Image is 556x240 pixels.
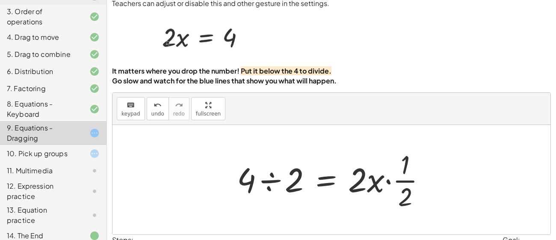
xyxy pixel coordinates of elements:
[7,49,76,59] div: 5. Drag to combine
[112,66,240,75] strong: It matters where you drop the number!
[117,97,145,120] button: keyboardkeypad
[7,32,76,42] div: 4. Drag to move
[89,83,100,94] i: Task finished and correct.
[89,186,100,196] i: Task not started.
[112,76,337,85] strong: Go slow and watch for the blue lines that show you what will happen.
[7,66,76,77] div: 6. Distribution
[7,83,76,94] div: 7. Factoring
[7,166,76,176] div: 11. Multimedia
[7,148,76,159] div: 10. Pick up groups
[7,6,76,27] div: 3. Order of operations
[151,111,164,117] span: undo
[7,123,76,143] div: 9. Equations - Dragging
[121,111,140,117] span: keypad
[89,128,100,138] i: Task started.
[173,111,185,117] span: redo
[89,210,100,220] i: Task not started.
[89,12,100,22] i: Task finished and correct.
[175,100,183,110] i: redo
[89,166,100,176] i: Task not started.
[147,97,169,120] button: undoundo
[7,99,76,119] div: 8. Equations - Keyboard
[241,66,331,75] strong: Put it below the 4 to divide.
[7,181,76,201] div: 12. Expression practice
[196,111,221,117] span: fullscreen
[89,104,100,114] i: Task finished and correct.
[89,32,100,42] i: Task finished and correct.
[127,100,135,110] i: keyboard
[89,66,100,77] i: Task finished and correct.
[191,97,225,120] button: fullscreen
[7,205,76,225] div: 13. Equation practice
[89,148,100,159] i: Task started.
[89,49,100,59] i: Task finished and correct.
[154,100,162,110] i: undo
[169,97,189,120] button: redoredo
[153,9,251,64] img: f04a247ee762580a19906ee7ff734d5e81d48765f791dad02b27e08effb4d988.webp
